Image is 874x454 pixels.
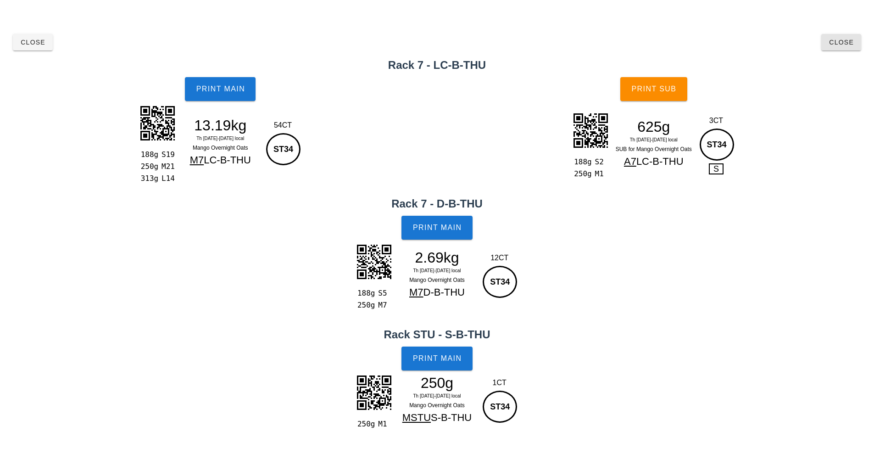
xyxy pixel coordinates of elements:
div: 13.19kg [180,118,260,132]
span: S [709,163,724,174]
span: Th [DATE]-[DATE] local [630,137,678,142]
button: Print Main [401,216,472,240]
div: 625g [614,120,694,134]
div: 250g [139,161,158,173]
div: Mango Overnight Oats [397,401,477,410]
button: Print Main [185,77,256,101]
button: Close [821,34,861,50]
img: Bp9WyyIEh5N8ohRDxj+d0dVPlhas7GKqqUAc9AgCxMse+iK2ROAlWtkLIIWQNeSEVeNJ+OntuOakTsMmaEHKgtKQQAnDWrCEQ... [568,107,613,153]
h2: Rack 7 - D-B-THU [6,196,868,212]
div: 188g [139,149,158,161]
div: ST34 [700,129,734,161]
div: M1 [374,418,393,430]
img: TRUz5mdYoXAAAAAElFTkSuQmCC [351,370,397,415]
div: S5 [374,287,393,299]
span: S-B-THU [431,412,472,423]
button: Print Sub [620,77,687,101]
div: 250g [356,418,374,430]
div: ST34 [483,391,517,423]
span: MSTU [402,412,431,423]
span: Print Sub [631,85,676,93]
button: Print Main [401,347,472,370]
span: LC-B-THU [636,156,684,167]
h2: Rack 7 - LC-B-THU [6,57,868,73]
div: 250g [356,299,374,311]
div: S2 [591,156,610,168]
button: Close [13,34,53,50]
div: 250g [397,376,477,390]
span: Close [829,39,854,46]
h2: Rack STU - S-B-THU [6,326,868,343]
div: 313g [139,173,158,185]
img: BIYSAjvF4QgjTsVlDYEkha1flpwgCIYSgtNEmhGwEm1wVQghKG21CyEawyVUhhKC00SaEbASbXBVCCEobbULIRrDJVSGEoLTR... [134,100,180,146]
div: ST34 [266,133,301,165]
span: Print Main [412,354,462,363]
div: ST34 [483,266,517,298]
div: 12CT [480,252,518,263]
div: 188g [572,156,591,168]
div: L14 [158,173,177,185]
span: Close [20,39,45,46]
div: M1 [591,168,610,180]
span: M7 [409,286,423,298]
span: Print Main [195,85,245,93]
span: Th [DATE]-[DATE] local [413,393,461,398]
div: 188g [356,287,374,299]
div: 3CT [697,115,735,126]
div: 2.69kg [397,251,477,264]
div: M7 [374,299,393,311]
div: 54CT [264,120,302,131]
span: A7 [624,156,636,167]
div: 1CT [480,377,518,388]
div: M21 [158,161,177,173]
span: D-B-THU [423,286,465,298]
span: LC-B-THU [204,154,251,166]
div: SUB for Mango Overnight Oats [614,145,694,154]
span: Th [DATE]-[DATE] local [413,268,461,273]
span: M7 [190,154,204,166]
div: 250g [572,168,591,180]
div: S19 [158,149,177,161]
span: Th [DATE]-[DATE] local [196,136,244,141]
img: HCBSoDZCMrGQLCTZr2Y8iZdMj2TfkZKlDgfqYZMAQ9ZUiSL7mhCAkgp8pkpLCQGxvZiojpfN+uBbhchemUoOr2l2XrZWgVTvi... [351,239,397,285]
div: Mango Overnight Oats [397,275,477,285]
span: Print Main [412,224,462,232]
div: Mango Overnight Oats [180,143,260,152]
